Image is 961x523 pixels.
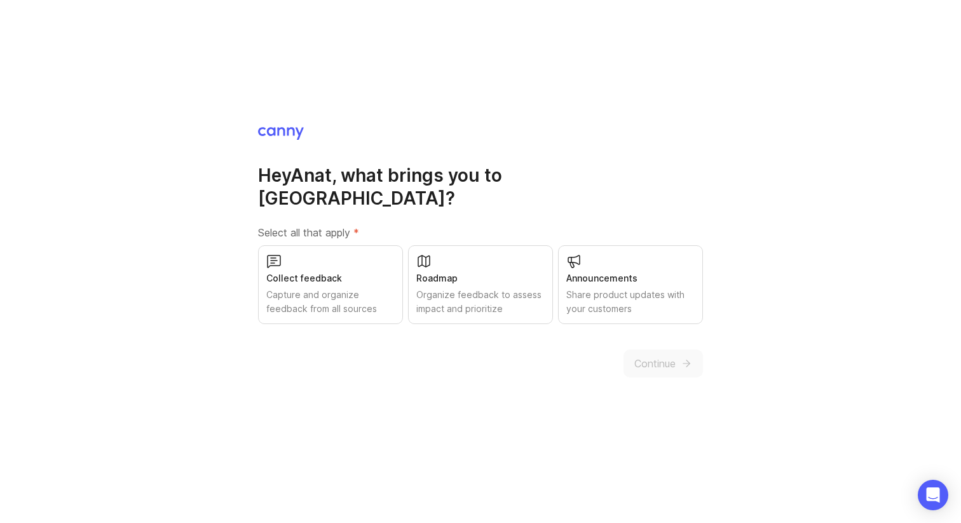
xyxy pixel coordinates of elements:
div: Announcements [566,271,695,285]
button: AnnouncementsShare product updates with your customers [558,245,703,324]
span: Continue [634,356,676,371]
div: Collect feedback [266,271,395,285]
div: Share product updates with your customers [566,288,695,316]
label: Select all that apply [258,225,703,240]
div: Roadmap [416,271,545,285]
h1: Hey Anat , what brings you to [GEOGRAPHIC_DATA]? [258,164,703,210]
div: Organize feedback to assess impact and prioritize [416,288,545,316]
div: Capture and organize feedback from all sources [266,288,395,316]
button: Collect feedbackCapture and organize feedback from all sources [258,245,403,324]
img: Canny Home [258,127,304,140]
button: Continue [624,350,703,377]
button: RoadmapOrganize feedback to assess impact and prioritize [408,245,553,324]
div: Open Intercom Messenger [918,480,948,510]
